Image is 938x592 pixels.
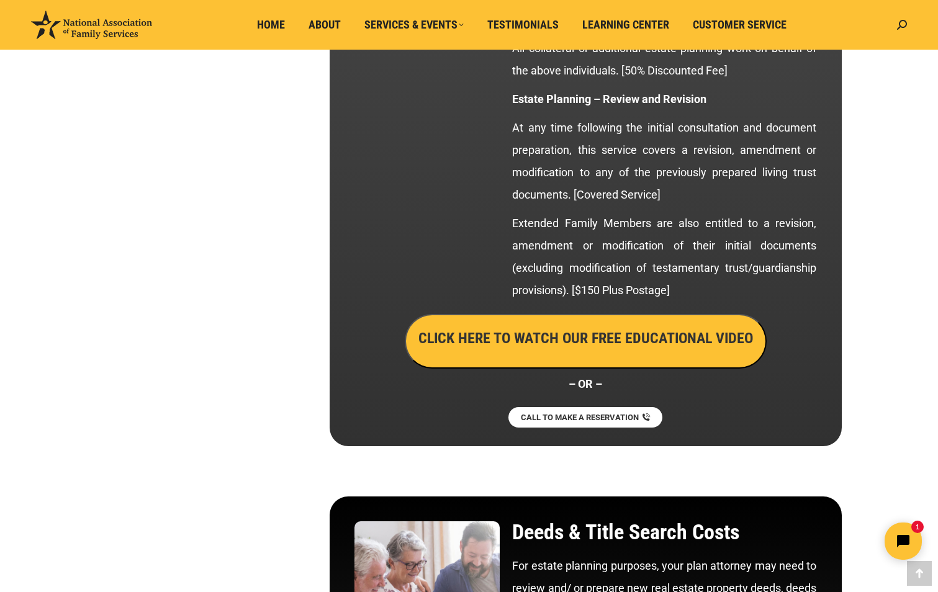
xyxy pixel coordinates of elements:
a: Customer Service [684,13,795,37]
a: Learning Center [574,13,678,37]
button: CLICK HERE TO WATCH OUR FREE EDUCATIONAL VIDEO [405,314,767,369]
a: CALL TO MAKE A RESERVATION [508,407,662,428]
h2: Deeds & Title Search Costs [512,521,816,542]
span: Learning Center [582,18,669,32]
strong: Estate Planning – Review and Revision [512,92,706,105]
a: Testimonials [479,13,567,37]
a: About [300,13,349,37]
span: Services & Events [364,18,464,32]
span: Testimonials [487,18,559,32]
iframe: Tidio Chat [719,512,932,570]
h3: CLICK HERE TO WATCH OUR FREE EDUCATIONAL VIDEO [418,328,753,349]
a: CLICK HERE TO WATCH OUR FREE EDUCATIONAL VIDEO [405,333,767,346]
p: At any time following the initial consultation and document preparation, this service covers a re... [512,117,816,206]
img: National Association of Family Services [31,11,152,39]
strong: – OR – [569,377,602,390]
p: Extended Family Members are also entitled to a revision, amendment or modification of their initi... [512,212,816,302]
a: Home [248,13,294,37]
p: All collateral or additional estate planning work on behalf of the above individuals. [50% Discou... [512,37,816,82]
span: Home [257,18,285,32]
span: CALL TO MAKE A RESERVATION [521,413,639,421]
span: About [309,18,341,32]
span: Customer Service [693,18,787,32]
